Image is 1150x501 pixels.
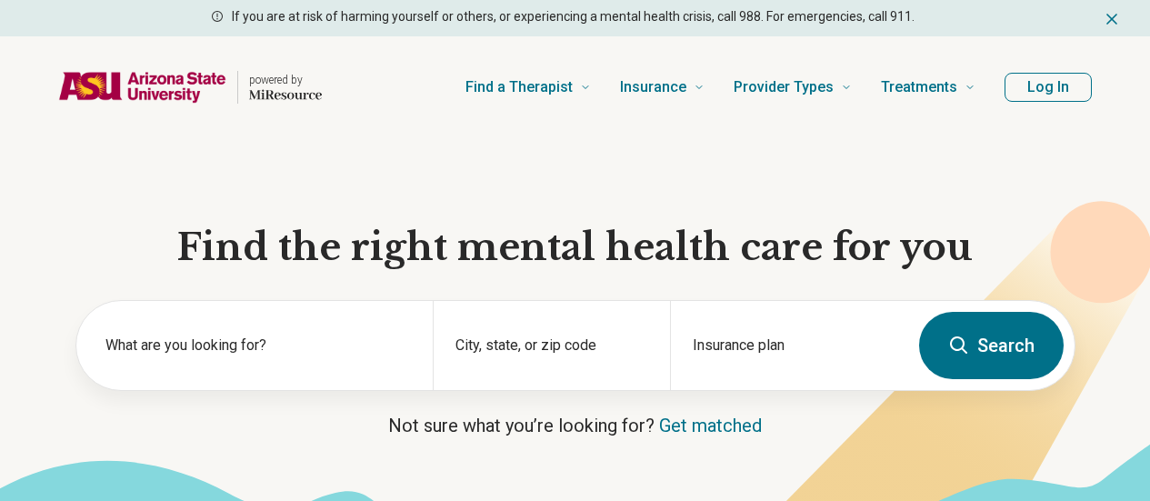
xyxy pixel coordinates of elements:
[881,75,957,100] span: Treatments
[75,413,1075,438] p: Not sure what you’re looking for?
[1005,73,1092,102] button: Log In
[919,312,1064,379] button: Search
[734,75,834,100] span: Provider Types
[465,51,591,124] a: Find a Therapist
[620,51,705,124] a: Insurance
[881,51,975,124] a: Treatments
[232,7,915,26] p: If you are at risk of harming yourself or others, or experiencing a mental health crisis, call 98...
[659,415,762,436] a: Get matched
[75,224,1075,271] h1: Find the right mental health care for you
[465,75,573,100] span: Find a Therapist
[249,73,322,87] p: powered by
[1103,7,1121,29] button: Dismiss
[620,75,686,100] span: Insurance
[105,335,411,356] label: What are you looking for?
[58,58,322,116] a: Home page
[734,51,852,124] a: Provider Types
